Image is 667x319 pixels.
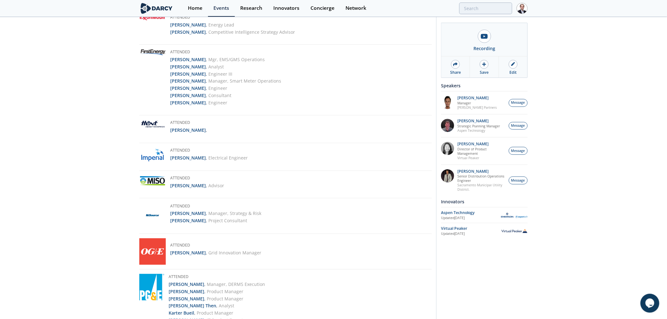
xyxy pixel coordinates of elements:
strong: [PERSON_NAME] [170,250,206,256]
strong: Karter Bueil [169,310,194,316]
span: Engineer III [208,71,232,77]
strong: [PERSON_NAME] [169,281,204,287]
span: , [216,303,217,309]
strong: [PERSON_NAME] [170,100,206,106]
strong: [PERSON_NAME] [170,217,206,223]
strong: [PERSON_NAME] [170,127,206,133]
span: Engineer [208,100,227,106]
img: Virtual Peaker [501,229,528,233]
span: Mgr, EMS/GMS Operations [208,56,265,62]
h5: Attended [169,274,276,281]
div: Share [450,70,461,75]
span: Message [511,123,525,128]
span: , [206,71,207,77]
span: , [206,250,207,256]
button: Message [509,122,528,130]
span: , [206,22,207,28]
span: , [206,155,207,161]
div: Updated [DATE] [441,216,501,221]
span: , [206,85,207,91]
img: FirstEnergy [139,49,166,55]
span: Product Manager [207,296,243,302]
div: Research [240,6,262,11]
h5: Attended [170,120,207,127]
strong: [PERSON_NAME] [170,29,206,35]
p: Sacramento Municipal Utility District. [458,183,506,192]
span: , [206,100,207,106]
span: , [206,56,207,62]
p: [PERSON_NAME] [458,96,497,100]
span: , [206,183,207,188]
h5: Attended [170,49,281,56]
span: Message [511,148,525,154]
strong: [PERSON_NAME] [170,78,206,84]
span: Engineer [208,85,227,91]
span: , [206,92,207,98]
span: , [194,310,195,316]
span: Analyst [219,303,234,309]
img: 8160f632-77e6-40bd-9ce2-d8c8bb49c0dd [441,142,454,155]
strong: [PERSON_NAME] [169,296,204,302]
div: Edit [509,70,517,75]
p: Senior Distribution Operations Engineer [458,174,506,183]
img: Imperial Oil Company [139,148,166,163]
img: 7fca56e2-1683-469f-8840-285a17278393 [441,169,454,183]
img: vRBZwDRnSTOrB1qTpmXr [441,96,454,109]
img: OGE (Oklahoma Gas & Electric) [139,238,166,265]
strong: [PERSON_NAME] [170,71,206,77]
div: Save [480,70,489,75]
strong: [PERSON_NAME] [170,210,206,216]
span: , [204,281,206,287]
span: Energy Lead [208,22,234,28]
span: Competitive Intelligence Strategy Advisor [208,29,295,35]
img: Pacific Gas & Electric Co. [139,274,164,300]
span: , [204,288,206,294]
div: Speakers [441,80,528,91]
span: Manager, Strategy & Risk [208,210,261,216]
div: Innovators [441,196,528,207]
img: ExxonMobil Corporation [139,14,166,20]
span: Product Manager [207,288,243,294]
div: Innovators [273,6,299,11]
button: Message [509,177,528,184]
img: Hunt Energy Solutions [139,120,166,128]
img: NiSource [139,203,166,229]
h5: Attended [170,242,261,249]
p: [PERSON_NAME] [458,142,506,146]
button: Message [509,99,528,107]
strong: [PERSON_NAME] Then [169,303,216,309]
span: , [206,78,207,84]
a: Edit [499,56,527,78]
img: accc9a8e-a9c1-4d58-ae37-132228efcf55 [441,119,454,132]
p: [PERSON_NAME] [458,119,500,123]
button: Message [509,147,528,155]
input: Advanced Search [459,3,512,14]
a: Virtual Peaker Updated[DATE] Virtual Peaker [441,225,528,236]
img: Profile [517,3,528,14]
div: Aspen Technology [441,210,501,216]
a: Aspen Technology Updated[DATE] Aspen Technology [441,210,528,221]
p: [PERSON_NAME] [458,169,506,174]
span: Grid Innovation Manager [208,250,261,256]
span: Consultant [208,92,231,98]
span: Analyst [208,64,224,70]
span: , [204,296,206,302]
strong: [PERSON_NAME] [170,92,206,98]
p: Virtual Peaker [458,156,506,160]
span: , [206,127,207,133]
strong: [PERSON_NAME] [170,85,206,91]
img: Aspen Technology [501,212,528,218]
span: Manager, Smart Meter Operations [208,78,281,84]
div: Updated [DATE] [441,231,501,236]
div: Virtual Peaker [441,226,501,231]
iframe: chat widget [641,294,661,313]
h5: Attended [170,203,261,210]
span: Product Manager [197,310,233,316]
span: , [206,29,207,35]
strong: [PERSON_NAME] [170,64,206,70]
img: logo-wide.svg [139,3,174,14]
strong: [PERSON_NAME] [170,22,206,28]
p: Strategic Planning Manager [458,124,500,128]
strong: [PERSON_NAME] [170,56,206,62]
span: Message [511,178,525,183]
